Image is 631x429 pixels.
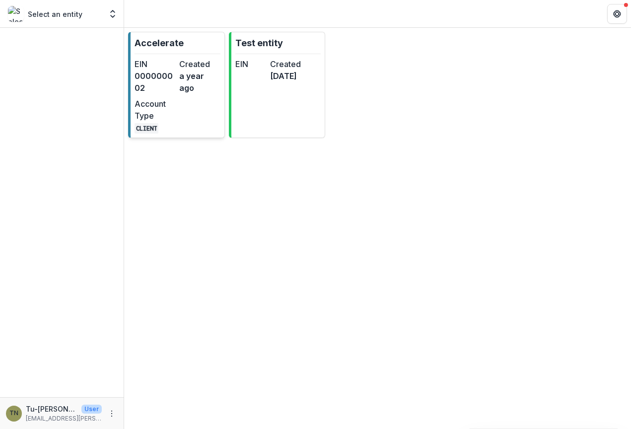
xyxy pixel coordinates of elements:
[28,9,82,19] p: Select an entity
[135,70,175,94] dd: 000000002
[106,4,120,24] button: Open entity switcher
[270,70,301,82] dd: [DATE]
[135,58,175,70] dt: EIN
[81,405,102,414] p: User
[179,58,220,70] dt: Created
[179,70,220,94] dd: a year ago
[270,58,301,70] dt: Created
[26,404,77,414] p: Tu-[PERSON_NAME]
[106,408,118,420] button: More
[235,58,266,70] dt: EIN
[128,32,225,138] a: AccelerateEIN000000002Createda year agoAccount TypeCLIENT
[135,36,184,50] p: Accelerate
[235,36,283,50] p: Test entity
[229,32,326,138] a: Test entityEINCreated[DATE]
[135,98,175,122] dt: Account Type
[26,414,102,423] p: [EMAIL_ADDRESS][PERSON_NAME][DOMAIN_NAME]
[135,123,158,134] code: CLIENT
[607,4,627,24] button: Get Help
[9,410,18,417] div: Tu-Quyen Nguyen
[8,6,24,22] img: Select an entity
